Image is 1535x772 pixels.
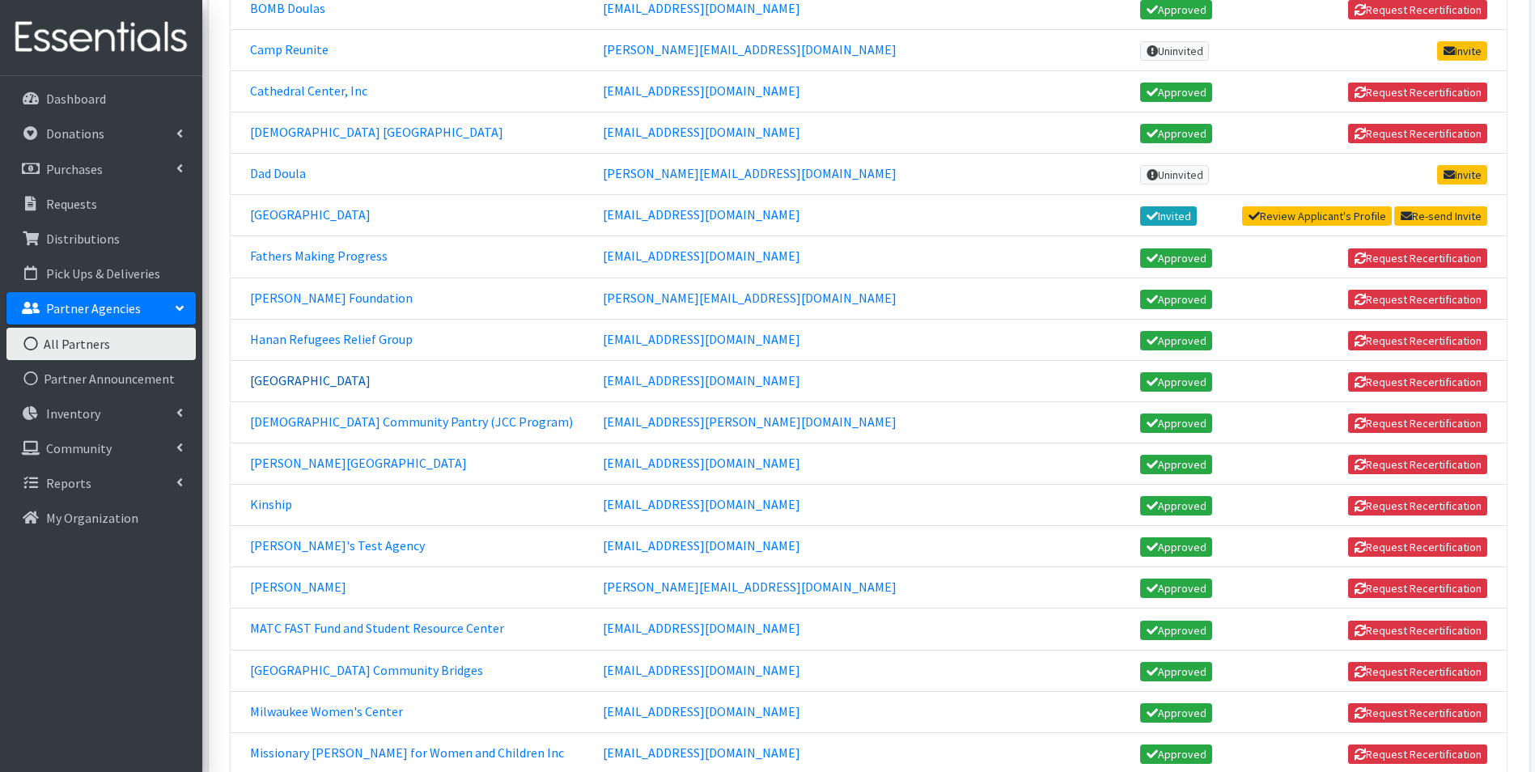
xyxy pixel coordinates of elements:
a: Cathedral Center, Inc [250,83,367,99]
a: Purchases [6,153,196,185]
button: Request Recertification [1348,703,1487,723]
button: Request Recertification [1348,662,1487,681]
button: Request Recertification [1348,124,1487,143]
a: Invite [1437,165,1487,185]
span: Approved [1140,124,1212,143]
a: [GEOGRAPHIC_DATA] [250,372,371,388]
a: [EMAIL_ADDRESS][DOMAIN_NAME] [603,206,800,223]
p: Purchases [46,161,103,177]
a: [EMAIL_ADDRESS][DOMAIN_NAME] [603,496,800,512]
span: Approved [1140,537,1212,557]
a: Community [6,432,196,464]
a: [PERSON_NAME] Foundation [250,290,413,306]
a: [EMAIL_ADDRESS][DOMAIN_NAME] [603,662,800,678]
a: Partner Agencies [6,292,196,324]
span: Approved [1140,662,1212,681]
span: Approved [1140,455,1212,474]
a: [EMAIL_ADDRESS][DOMAIN_NAME] [603,455,800,471]
a: Dashboard [6,83,196,115]
a: [PERSON_NAME][GEOGRAPHIC_DATA] [250,455,467,471]
a: [DEMOGRAPHIC_DATA] Community Pantry (JCC Program) [250,414,573,430]
button: Request Recertification [1348,372,1487,392]
p: My Organization [46,510,138,526]
a: MATC FAST Fund and Student Resource Center [250,620,504,636]
span: Approved [1140,248,1212,268]
span: Approved [1140,83,1212,102]
button: Request Recertification [1348,331,1487,350]
a: [EMAIL_ADDRESS][DOMAIN_NAME] [603,703,800,719]
button: Request Recertification [1348,537,1487,557]
p: Donations [46,125,104,142]
a: Pick Ups & Deliveries [6,257,196,290]
a: Donations [6,117,196,150]
a: Camp Reunite [250,41,329,57]
a: All Partners [6,328,196,360]
a: Fathers Making Progress [250,248,388,264]
img: HumanEssentials [6,11,196,65]
a: [GEOGRAPHIC_DATA] [250,206,371,223]
span: Approved [1140,621,1212,640]
span: Approved [1140,372,1212,392]
a: [EMAIL_ADDRESS][DOMAIN_NAME] [603,248,800,264]
p: Reports [46,475,91,491]
a: [EMAIL_ADDRESS][DOMAIN_NAME] [603,744,800,761]
a: [PERSON_NAME]'s Test Agency [250,537,425,554]
a: [GEOGRAPHIC_DATA] Community Bridges [250,662,483,678]
a: [PERSON_NAME][EMAIL_ADDRESS][DOMAIN_NAME] [603,290,897,306]
p: Dashboard [46,91,106,107]
p: Distributions [46,231,120,247]
a: Dad Doula [250,165,306,181]
a: Invite [1437,41,1487,61]
a: Hanan Refugees Relief Group [250,331,413,347]
a: [PERSON_NAME][EMAIL_ADDRESS][DOMAIN_NAME] [603,579,897,595]
button: Request Recertification [1348,414,1487,433]
p: Inventory [46,405,100,422]
a: [PERSON_NAME][EMAIL_ADDRESS][DOMAIN_NAME] [603,165,897,181]
span: Approved [1140,744,1212,764]
span: Approved [1140,703,1212,723]
button: Request Recertification [1348,290,1487,309]
p: Community [46,440,112,456]
button: Request Recertification [1348,579,1487,598]
a: Re-send Invite [1394,206,1487,226]
a: [EMAIL_ADDRESS][DOMAIN_NAME] [603,83,800,99]
button: Request Recertification [1348,621,1487,640]
span: Approved [1140,579,1212,598]
span: Uninvited [1140,41,1209,61]
p: Partner Agencies [46,300,141,316]
a: Kinship [250,496,292,512]
p: Pick Ups & Deliveries [46,265,160,282]
a: Inventory [6,397,196,430]
a: [EMAIL_ADDRESS][DOMAIN_NAME] [603,372,800,388]
span: Approved [1140,414,1212,433]
a: [EMAIL_ADDRESS][DOMAIN_NAME] [603,124,800,140]
a: [DEMOGRAPHIC_DATA] [GEOGRAPHIC_DATA] [250,124,503,140]
a: [PERSON_NAME] [250,579,346,595]
button: Request Recertification [1348,248,1487,268]
a: [EMAIL_ADDRESS][DOMAIN_NAME] [603,537,800,554]
span: Uninvited [1140,165,1209,185]
a: Distributions [6,223,196,255]
span: Approved [1140,290,1212,309]
a: My Organization [6,502,196,534]
a: [EMAIL_ADDRESS][DOMAIN_NAME] [603,331,800,347]
a: [PERSON_NAME][EMAIL_ADDRESS][DOMAIN_NAME] [603,41,897,57]
a: Missionary [PERSON_NAME] for Women and Children Inc [250,744,564,761]
a: Reports [6,467,196,499]
button: Request Recertification [1348,83,1487,102]
a: Review Applicant's Profile [1242,206,1392,226]
button: Request Recertification [1348,496,1487,515]
p: Requests [46,196,97,212]
a: [EMAIL_ADDRESS][DOMAIN_NAME] [603,620,800,636]
button: Request Recertification [1348,455,1487,474]
span: Approved [1140,496,1212,515]
a: Partner Announcement [6,363,196,395]
a: [EMAIL_ADDRESS][PERSON_NAME][DOMAIN_NAME] [603,414,897,430]
button: Request Recertification [1348,744,1487,764]
span: Approved [1140,331,1212,350]
a: Milwaukee Women's Center [250,703,403,719]
span: Invited [1140,206,1197,226]
a: Requests [6,188,196,220]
